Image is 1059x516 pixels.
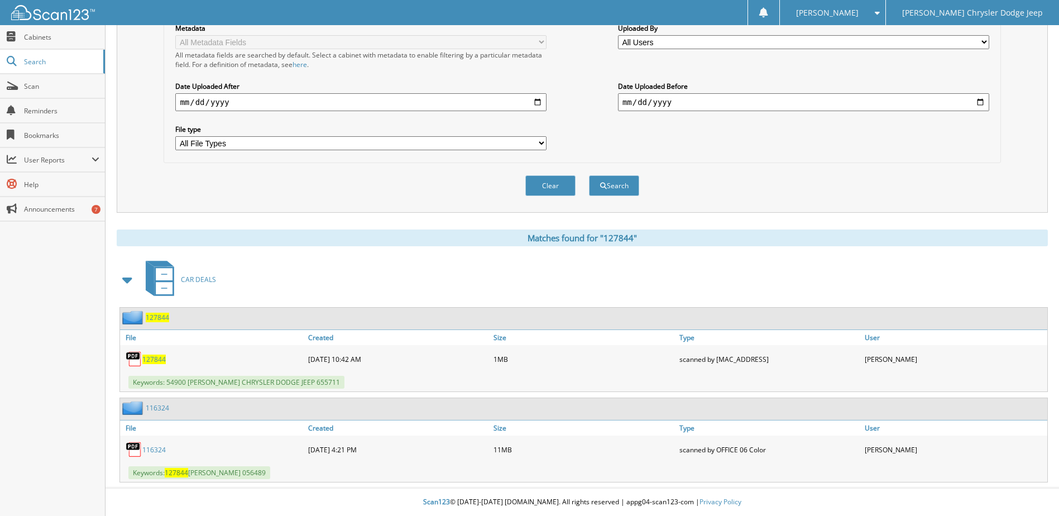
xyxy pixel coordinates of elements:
a: Size [491,330,676,345]
a: Created [305,421,491,436]
a: File [120,421,305,436]
div: [DATE] 10:42 AM [305,348,491,370]
div: [PERSON_NAME] [862,438,1047,461]
span: Keywords: [PERSON_NAME] 056489 [128,466,270,479]
div: [DATE] 4:21 PM [305,438,491,461]
label: Uploaded By [618,23,989,33]
span: 127844 [165,468,188,477]
span: [PERSON_NAME] [796,9,859,16]
img: PDF.png [126,441,142,458]
a: File [120,330,305,345]
a: Created [305,330,491,345]
a: here [293,60,307,69]
a: 127844 [146,313,169,322]
span: Bookmarks [24,131,99,140]
div: [PERSON_NAME] [862,348,1047,370]
div: Matches found for "127844" [117,230,1048,246]
span: CAR DEALS [181,275,216,284]
span: Announcements [24,204,99,214]
input: start [175,93,547,111]
span: User Reports [24,155,92,165]
span: Keywords: 54900 [PERSON_NAME] CHRYSLER DODGE JEEP 655711 [128,376,344,389]
div: All metadata fields are searched by default. Select a cabinet with metadata to enable filtering b... [175,50,547,69]
div: 1MB [491,348,676,370]
iframe: Chat Widget [1003,462,1059,516]
span: Help [24,180,99,189]
a: Type [677,421,862,436]
span: Search [24,57,98,66]
a: Type [677,330,862,345]
a: User [862,421,1047,436]
div: scanned by OFFICE 06 Color [677,438,862,461]
a: 127844 [142,355,166,364]
label: File type [175,125,547,134]
button: Search [589,175,639,196]
div: 11MB [491,438,676,461]
img: folder2.png [122,401,146,415]
span: Scan [24,82,99,91]
span: Scan123 [423,497,450,507]
button: Clear [525,175,576,196]
span: Reminders [24,106,99,116]
a: CAR DEALS [139,257,216,302]
a: User [862,330,1047,345]
a: Privacy Policy [699,497,741,507]
input: end [618,93,989,111]
label: Date Uploaded Before [618,82,989,91]
a: 116324 [146,403,169,413]
div: 7 [92,205,100,214]
a: Size [491,421,676,436]
div: © [DATE]-[DATE] [DOMAIN_NAME]. All rights reserved | appg04-scan123-com | [106,489,1059,516]
img: folder2.png [122,310,146,324]
span: Cabinets [24,32,99,42]
label: Metadata [175,23,547,33]
span: [PERSON_NAME] Chrysler Dodge Jeep [902,9,1043,16]
label: Date Uploaded After [175,82,547,91]
a: 116324 [142,445,166,455]
div: scanned by [MAC_ADDRESS] [677,348,862,370]
img: scan123-logo-white.svg [11,5,95,20]
img: PDF.png [126,351,142,367]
